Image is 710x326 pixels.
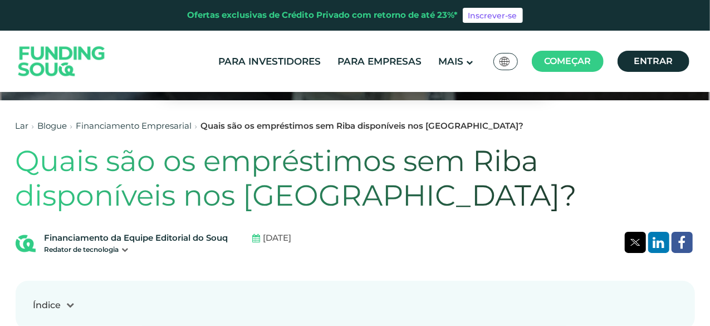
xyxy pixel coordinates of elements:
a: Lar [16,120,29,131]
img: Logotipo [7,33,116,90]
font: Financiamento da Equipe Editorial do Souq [45,232,228,243]
font: Redator de tecnologia [45,245,119,254]
font: Para empresas [337,56,422,67]
font: Índice [33,300,61,310]
font: [DATE] [263,232,292,243]
font: Mais [438,56,463,67]
font: Para investidores [218,56,321,67]
a: Entrar [618,51,689,72]
font: Inscrever-se [468,11,517,21]
font: Quais são os empréstimos sem Riba disponíveis nos [GEOGRAPHIC_DATA]? [16,143,577,213]
img: Twitter [630,239,640,246]
a: Inscrever-se [463,8,523,23]
font: Começar [544,56,591,66]
a: Para empresas [335,52,424,71]
font: Entrar [634,56,673,66]
img: Autor do blog [16,233,36,254]
a: Financiamento Empresarial [76,120,192,131]
a: Blogue [38,120,67,131]
font: Quais são os empréstimos sem Riba disponíveis nos [GEOGRAPHIC_DATA]? [201,120,524,131]
a: Para investidores [216,52,324,71]
font: Ofertas exclusivas de Crédito Privado com retorno de até 23%* [188,9,458,20]
img: Bandeira da África do Sul [500,57,510,66]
